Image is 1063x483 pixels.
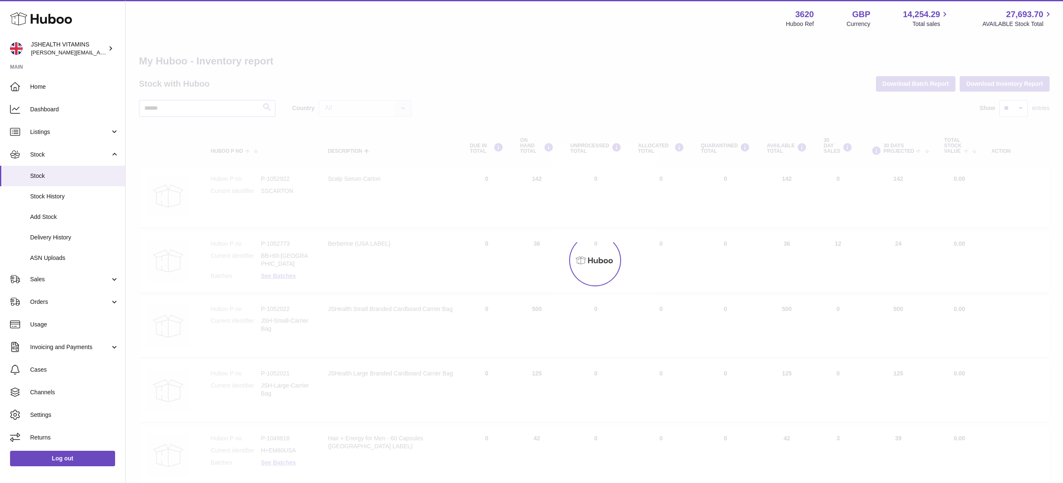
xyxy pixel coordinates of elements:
[30,321,119,329] span: Usage
[30,434,119,442] span: Returns
[10,451,115,466] a: Log out
[786,20,814,28] div: Huboo Ref
[903,9,950,28] a: 14,254.29 Total sales
[852,9,870,20] strong: GBP
[30,298,110,306] span: Orders
[30,213,119,221] span: Add Stock
[30,254,119,262] span: ASN Uploads
[30,128,110,136] span: Listings
[31,49,168,56] span: [PERSON_NAME][EMAIL_ADDRESS][DOMAIN_NAME]
[795,9,814,20] strong: 3620
[30,234,119,241] span: Delivery History
[30,275,110,283] span: Sales
[982,20,1053,28] span: AVAILABLE Stock Total
[30,366,119,374] span: Cases
[903,9,940,20] span: 14,254.29
[30,83,119,91] span: Home
[1006,9,1043,20] span: 27,693.70
[982,9,1053,28] a: 27,693.70 AVAILABLE Stock Total
[10,42,23,55] img: francesca@jshealthvitamins.com
[30,388,119,396] span: Channels
[847,20,870,28] div: Currency
[30,172,119,180] span: Stock
[31,41,106,57] div: JSHEALTH VITAMINS
[30,151,110,159] span: Stock
[30,343,110,351] span: Invoicing and Payments
[912,20,950,28] span: Total sales
[30,105,119,113] span: Dashboard
[30,411,119,419] span: Settings
[30,193,119,200] span: Stock History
